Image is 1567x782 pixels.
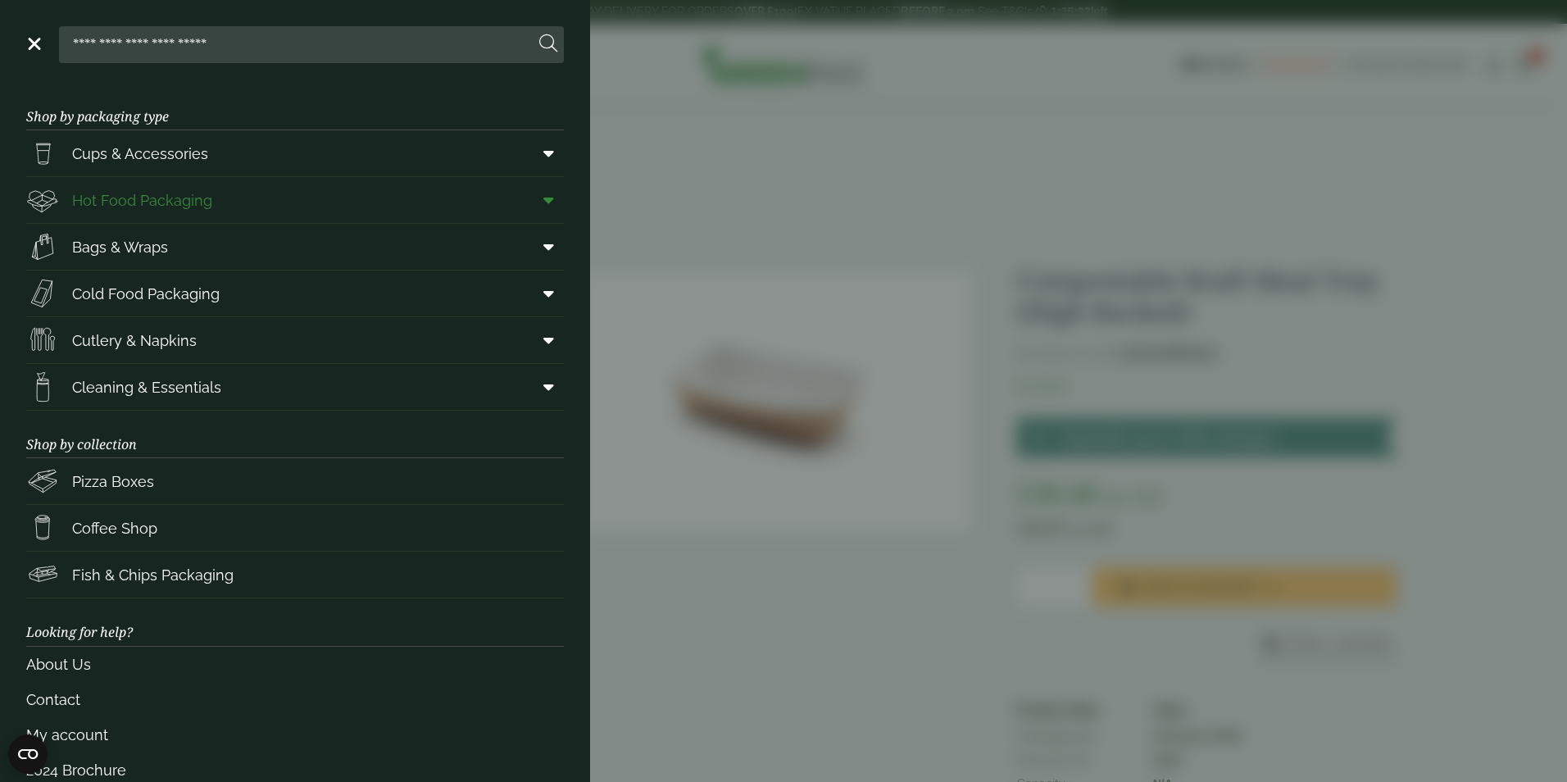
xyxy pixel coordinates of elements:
img: Cutlery.svg [26,324,59,357]
a: Bags & Wraps [26,224,564,270]
span: Cleaning & Essentials [72,376,221,398]
img: HotDrink_paperCup.svg [26,511,59,544]
img: Sandwich_box.svg [26,277,59,310]
h3: Shop by collection [26,411,564,458]
img: open-wipe.svg [26,371,59,403]
span: Bags & Wraps [72,236,168,258]
a: Coffee Shop [26,505,564,551]
img: Pizza_boxes.svg [26,465,59,498]
a: Contact [26,682,564,717]
span: Cutlery & Napkins [72,330,197,352]
span: Coffee Shop [72,517,157,539]
h3: Looking for help? [26,598,564,646]
span: Cups & Accessories [72,143,208,165]
button: Open CMP widget [8,734,48,774]
a: Cups & Accessories [26,130,564,176]
img: Deli_box.svg [26,184,59,216]
a: About Us [26,647,564,682]
a: My account [26,717,564,752]
span: Cold Food Packaging [72,283,220,305]
a: Cutlery & Napkins [26,317,564,363]
img: Paper_carriers.svg [26,230,59,263]
a: Cleaning & Essentials [26,364,564,410]
a: Cold Food Packaging [26,271,564,316]
span: Hot Food Packaging [72,189,212,211]
a: Fish & Chips Packaging [26,552,564,598]
h3: Shop by packaging type [26,83,564,130]
img: PintNhalf_cup.svg [26,137,59,170]
a: Pizza Boxes [26,458,564,504]
img: FishNchip_box.svg [26,558,59,591]
span: Fish & Chips Packaging [72,564,234,586]
a: Hot Food Packaging [26,177,564,223]
span: Pizza Boxes [72,471,154,493]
